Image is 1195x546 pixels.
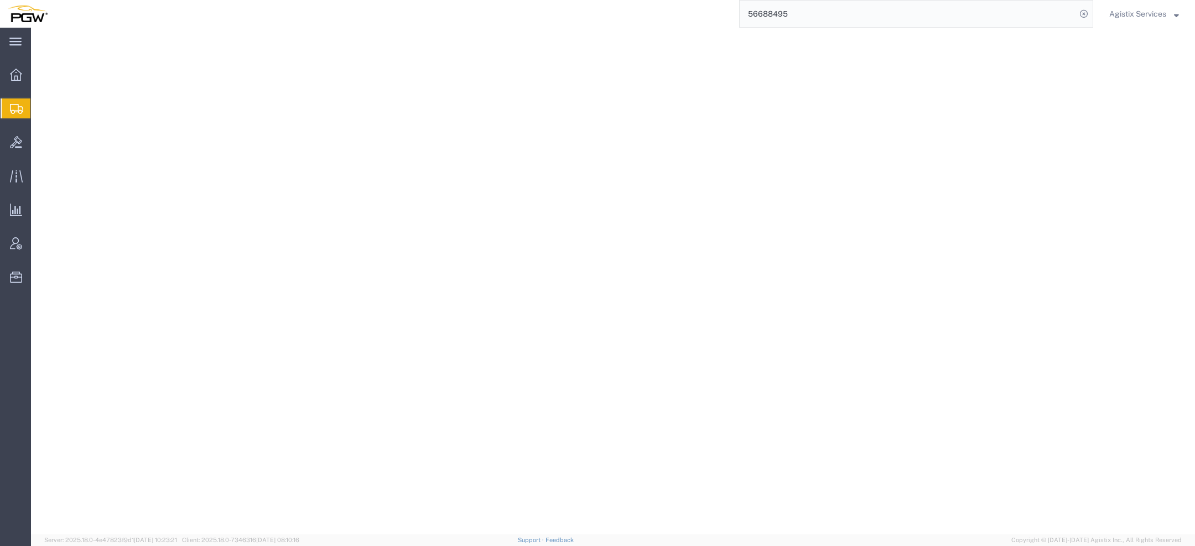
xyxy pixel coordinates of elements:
[1109,7,1180,20] button: Agistix Services
[1011,535,1182,545] span: Copyright © [DATE]-[DATE] Agistix Inc., All Rights Reserved
[1109,8,1166,20] span: Agistix Services
[134,537,177,543] span: [DATE] 10:23:21
[545,537,574,543] a: Feedback
[44,537,177,543] span: Server: 2025.18.0-4e47823f9d1
[740,1,1076,27] input: Search for shipment number, reference number
[518,537,545,543] a: Support
[31,28,1195,534] iframe: FS Legacy Container
[256,537,299,543] span: [DATE] 08:10:16
[182,537,299,543] span: Client: 2025.18.0-7346316
[8,6,48,22] img: logo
